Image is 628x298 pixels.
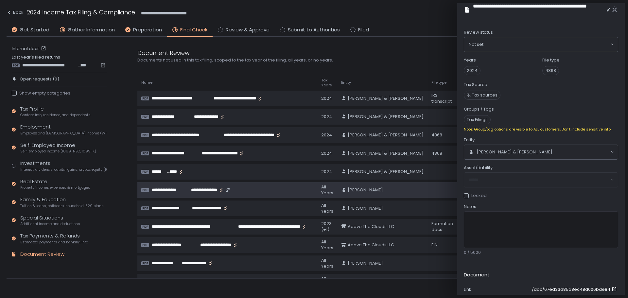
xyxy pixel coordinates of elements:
span: [PERSON_NAME] & [PERSON_NAME] [348,132,424,138]
span: Estimated payments and banking info [20,240,88,245]
span: Property income, expenses & mortgages [20,185,90,190]
span: Open requests (0) [20,76,59,82]
span: Asset/Liability [464,165,493,171]
span: Gather Information [68,26,115,34]
div: Document Review [137,48,451,57]
span: 2024 [464,66,480,75]
span: [PERSON_NAME] & [PERSON_NAME] [477,149,552,155]
span: Not set [469,41,483,48]
span: Filed [358,26,369,34]
span: Get Started [20,26,49,34]
span: Notes [464,204,476,210]
div: Family & Education [20,196,104,208]
span: Self-employed income (1099-NEC, 1099-K) [20,149,96,154]
span: Tax Filings [464,115,491,124]
span: Additional income and deductions [20,221,80,226]
span: Name [141,80,152,85]
span: Above The Clouds LLC [348,224,394,230]
span: [PERSON_NAME] [348,205,383,211]
span: Review status [464,29,493,35]
div: Tax Payments & Refunds [20,232,88,245]
span: Submit to Authorities [288,26,340,34]
input: Search for option [483,41,610,48]
label: Groups / Tags [464,106,494,112]
span: [PERSON_NAME] & [PERSON_NAME] [348,96,424,101]
span: Tax sources [472,92,497,98]
div: Documents not used in this tax filing, scoped to the tax year of the filing, all years, or no years. [137,57,451,63]
span: Contact info, residence, and dependents [20,113,91,117]
div: Real Estate [20,178,90,190]
span: [PERSON_NAME] & [PERSON_NAME] [348,169,424,175]
label: File type [542,57,560,63]
span: Tuition & loans, childcare, household, 529 plans [20,203,104,208]
span: File type [431,80,446,85]
label: Tax Source [464,82,487,88]
span: 4868 [542,66,559,75]
a: /doc/67ed33d85a8ec48d006bde84 [532,287,618,292]
div: Note: Group/tag options are visible to ALL customers. Don't include sensitive info [464,127,618,132]
div: Self-Employed Income [20,142,96,154]
span: Above The Clouds LLC [348,242,394,248]
div: 0 / 5000 [464,250,618,255]
div: Link [464,287,529,292]
span: [PERSON_NAME] [348,260,383,266]
div: Document Review [20,251,64,258]
input: Search for option [552,149,610,155]
span: Interest, dividends, capital gains, crypto, equity (1099s, K-1s) [20,167,107,172]
div: Investments [20,160,107,172]
span: Final Check [180,26,207,34]
span: [PERSON_NAME] & [PERSON_NAME] [348,114,424,120]
div: Search for option [464,37,618,52]
a: Internal docs [12,46,47,52]
span: Preparation [133,26,162,34]
div: Last year's filed returns [12,54,107,68]
label: Years [464,57,476,63]
button: Back [7,8,24,19]
h1: 2024 Income Tax Filing & Compliance [27,8,135,17]
div: Tax Profile [20,105,91,118]
span: Entity [341,80,351,85]
span: Employee and [DEMOGRAPHIC_DATA] income (W-2s) [20,131,107,136]
div: Search for option [464,145,618,159]
h2: Document [464,271,490,279]
div: Special Situations [20,214,80,227]
span: Entity [464,137,475,143]
span: Review & Approve [226,26,270,34]
span: [PERSON_NAME] [348,187,383,193]
div: Back [7,9,24,16]
span: Tax Years [321,78,333,88]
span: [PERSON_NAME] & [PERSON_NAME] [348,150,424,156]
div: Employment [20,123,107,136]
